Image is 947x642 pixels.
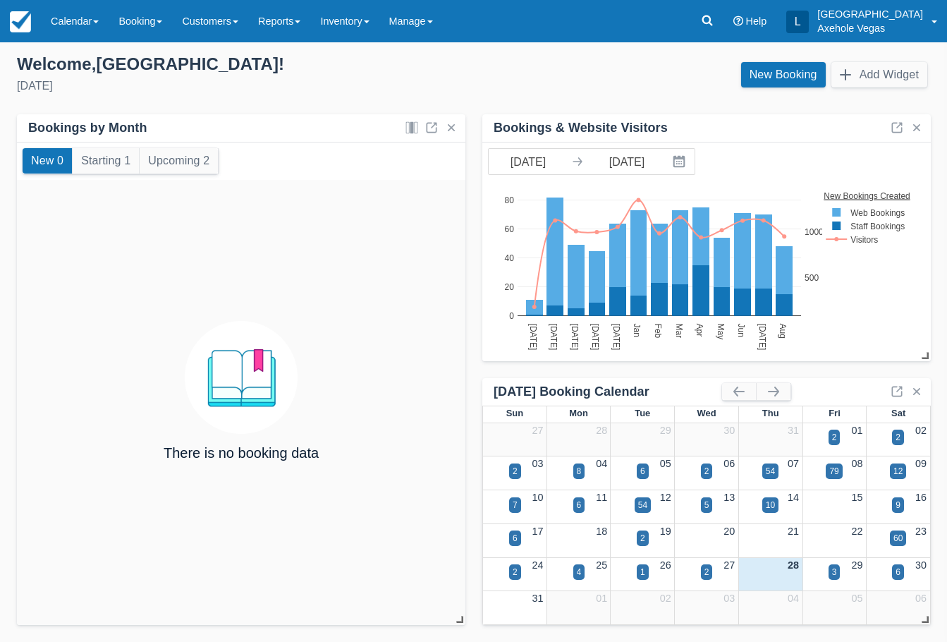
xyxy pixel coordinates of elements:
span: Sat [891,408,905,418]
span: Help [746,16,767,27]
a: 09 [915,458,927,469]
a: 13 [723,492,735,503]
div: 2 [896,431,900,444]
div: 5 [704,499,709,511]
a: 07 [788,458,799,469]
input: Start Date [489,149,568,174]
a: 26 [660,559,671,571]
a: 15 [851,492,862,503]
a: 10 [532,492,544,503]
a: 17 [532,526,544,537]
a: 02 [915,425,927,436]
div: 3 [832,566,837,579]
span: Mon [569,408,588,418]
button: Starting 1 [73,148,139,174]
div: 54 [638,499,647,511]
div: 2 [513,465,518,478]
span: Thu [762,408,779,418]
div: Bookings by Month [28,120,147,136]
a: 19 [660,526,671,537]
div: 2 [513,566,518,579]
a: New Booking [741,62,826,87]
a: 03 [532,458,544,469]
div: 6 [640,465,645,478]
a: 25 [596,559,607,571]
div: 10 [766,499,775,511]
button: Upcoming 2 [140,148,218,174]
a: 05 [851,593,862,604]
div: 2 [704,465,709,478]
a: 08 [851,458,862,469]
div: 2 [832,431,837,444]
a: 16 [915,492,927,503]
button: Add Widget [831,62,927,87]
div: 12 [893,465,903,478]
a: 02 [660,593,671,604]
a: 05 [660,458,671,469]
div: 54 [766,465,775,478]
a: 14 [788,492,799,503]
a: 04 [596,458,607,469]
a: 23 [915,526,927,537]
i: Help [733,16,743,26]
a: 28 [788,559,799,571]
a: 11 [596,492,607,503]
input: End Date [587,149,666,174]
a: 31 [532,593,544,604]
p: [GEOGRAPHIC_DATA] [817,7,923,21]
div: 6 [896,566,900,579]
img: booking.png [185,321,298,434]
a: 28 [596,425,607,436]
span: Fri [829,408,841,418]
a: 18 [596,526,607,537]
div: Welcome , [GEOGRAPHIC_DATA] ! [17,54,463,75]
div: Bookings & Website Visitors [494,120,668,136]
div: [DATE] Booking Calendar [494,384,722,400]
div: 1 [640,566,645,579]
a: 31 [788,425,799,436]
div: 79 [829,465,838,478]
a: 04 [788,593,799,604]
a: 30 [915,559,927,571]
span: Wed [697,408,716,418]
div: 60 [893,532,903,545]
div: 9 [896,499,900,511]
a: 24 [532,559,544,571]
div: 6 [577,499,582,511]
div: L [786,11,809,33]
a: 27 [723,559,735,571]
a: 29 [851,559,862,571]
div: 8 [577,465,582,478]
a: 20 [723,526,735,537]
a: 27 [532,425,544,436]
h4: There is no booking data [164,445,319,461]
a: 22 [851,526,862,537]
a: 29 [660,425,671,436]
a: 01 [596,593,607,604]
span: Sun [506,408,523,418]
div: 7 [513,499,518,511]
a: 06 [915,593,927,604]
a: 21 [788,526,799,537]
span: Tue [635,408,650,418]
text: New Bookings Created [824,190,911,200]
img: checkfront-main-nav-mini-logo.png [10,11,31,32]
button: New 0 [23,148,72,174]
a: 03 [723,593,735,604]
div: 2 [704,566,709,579]
a: 12 [660,492,671,503]
button: Interact with the calendar and add the check-in date for your trip. [666,149,695,174]
div: 4 [577,566,582,579]
a: 01 [851,425,862,436]
a: 30 [723,425,735,436]
p: Axehole Vegas [817,21,923,35]
div: 6 [513,532,518,545]
a: 06 [723,458,735,469]
div: [DATE] [17,78,463,95]
div: 2 [640,532,645,545]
